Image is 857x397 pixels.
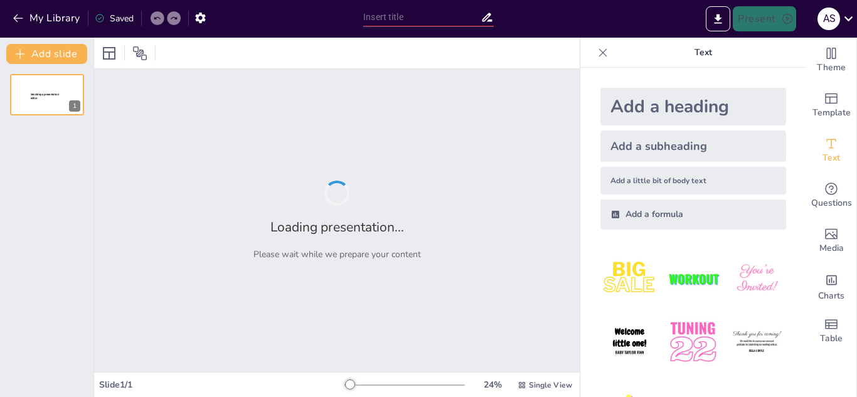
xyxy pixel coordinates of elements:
img: 5.jpeg [664,313,722,371]
p: Please wait while we prepare your content [253,248,421,260]
img: 6.jpeg [728,313,786,371]
div: 1 [69,100,80,112]
div: Layout [99,43,119,63]
input: Insert title [363,8,481,26]
span: Media [819,241,844,255]
div: Add charts and graphs [806,263,856,309]
div: Change the overall theme [806,38,856,83]
span: Table [820,332,843,346]
div: Add ready made slides [806,83,856,128]
div: Add a subheading [600,130,786,162]
div: Add a formula [600,199,786,230]
span: Single View [529,380,572,390]
span: Charts [818,289,844,303]
img: 1.jpeg [600,250,659,308]
button: Add slide [6,44,87,64]
span: Template [812,106,851,120]
div: 1 [10,74,84,115]
div: Add a little bit of body text [600,167,786,194]
div: Add a table [806,309,856,354]
div: Add images, graphics, shapes or video [806,218,856,263]
span: Sendsteps presentation editor [31,93,59,100]
div: Slide 1 / 1 [99,379,344,391]
button: Export to PowerPoint [706,6,730,31]
button: My Library [9,8,85,28]
img: 4.jpeg [600,313,659,371]
p: Text [613,38,794,68]
div: 24 % [477,379,508,391]
button: A s [817,6,840,31]
span: Theme [817,61,846,75]
h2: Loading presentation... [270,218,404,236]
div: Add a heading [600,88,786,125]
span: Text [822,151,840,165]
div: Saved [95,13,134,24]
span: Questions [811,196,852,210]
span: Position [132,46,147,61]
div: Add text boxes [806,128,856,173]
div: A s [817,8,840,30]
img: 3.jpeg [728,250,786,308]
img: 2.jpeg [664,250,722,308]
div: Get real-time input from your audience [806,173,856,218]
button: Present [733,6,796,31]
